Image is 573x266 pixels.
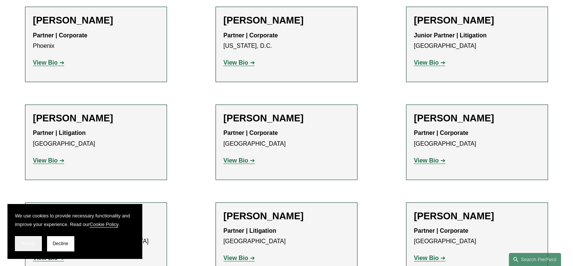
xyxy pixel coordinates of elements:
[223,112,350,124] h2: [PERSON_NAME]
[223,255,255,261] a: View Bio
[7,204,142,259] section: Cookie banner
[414,30,540,52] p: [GEOGRAPHIC_DATA]
[509,253,561,266] a: Search this site
[33,30,159,52] p: Phoenix
[33,130,86,136] strong: Partner | Litigation
[33,59,58,66] strong: View Bio
[33,32,87,38] strong: Partner | Corporate
[223,15,350,26] h2: [PERSON_NAME]
[33,59,64,66] a: View Bio
[33,112,159,124] h2: [PERSON_NAME]
[90,222,118,227] a: Cookie Policy
[223,226,350,247] p: [GEOGRAPHIC_DATA]
[414,59,439,66] strong: View Bio
[223,130,278,136] strong: Partner | Corporate
[414,157,439,164] strong: View Bio
[33,157,58,164] strong: View Bio
[414,228,468,234] strong: Partner | Corporate
[414,128,540,149] p: [GEOGRAPHIC_DATA]
[223,255,248,261] strong: View Bio
[223,157,248,164] strong: View Bio
[223,59,248,66] strong: View Bio
[414,130,468,136] strong: Partner | Corporate
[414,226,540,247] p: [GEOGRAPHIC_DATA]
[223,128,350,149] p: [GEOGRAPHIC_DATA]
[223,32,278,38] strong: Partner | Corporate
[33,15,159,26] h2: [PERSON_NAME]
[15,211,134,229] p: We use cookies to provide necessary functionality and improve your experience. Read our .
[414,59,445,66] a: View Bio
[21,241,35,246] span: Accept
[414,157,445,164] a: View Bio
[414,112,540,124] h2: [PERSON_NAME]
[414,255,445,261] a: View Bio
[33,157,64,164] a: View Bio
[223,30,350,52] p: [US_STATE], D.C.
[53,241,68,246] span: Decline
[223,59,255,66] a: View Bio
[15,236,42,251] button: Accept
[33,128,159,149] p: [GEOGRAPHIC_DATA]
[414,255,439,261] strong: View Bio
[47,236,74,251] button: Decline
[414,210,540,222] h2: [PERSON_NAME]
[223,157,255,164] a: View Bio
[223,228,276,234] strong: Partner | Litigation
[223,210,350,222] h2: [PERSON_NAME]
[414,32,487,38] strong: Junior Partner | Litigation
[414,15,540,26] h2: [PERSON_NAME]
